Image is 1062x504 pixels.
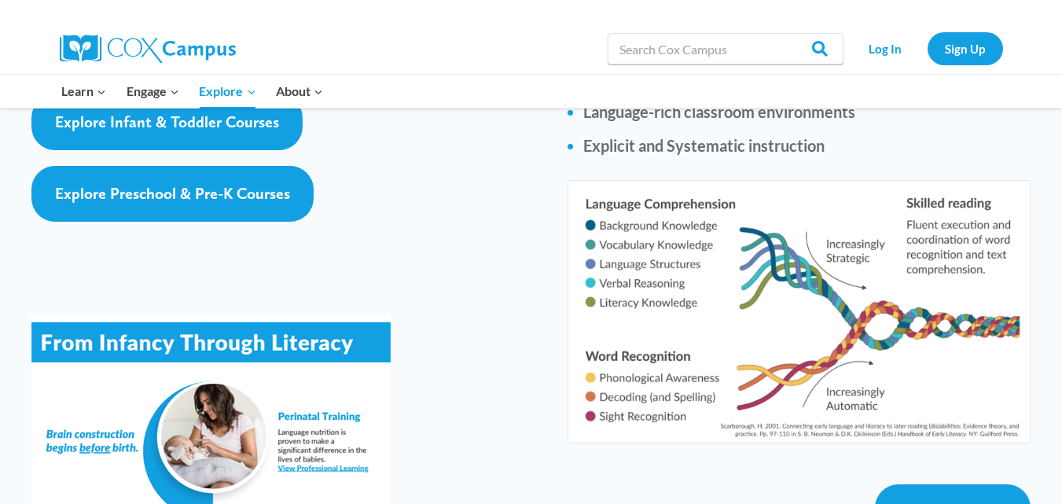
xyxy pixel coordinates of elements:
[266,75,333,108] button: Child menu of About
[928,32,1003,64] a: Sign Up
[52,75,117,108] button: Child menu of Learn
[583,136,825,155] strong: Explicit and Systematic instruction
[60,35,236,63] img: Cox Campus
[851,32,1003,64] nav: Secondary Navigation
[52,75,333,108] nav: Primary Navigation
[31,166,314,222] a: Explore Preschool & Pre-K Courses
[568,180,1031,443] img: Diagram of Scarborough's Rope
[55,112,279,131] span: Explore Infant & Toddler Courses
[583,102,855,121] strong: Language-rich classroom environments
[851,32,920,64] a: Log In
[608,33,843,64] input: Search Cox Campus
[116,75,189,108] button: Child menu of Engage
[55,184,290,203] span: Explore Preschool & Pre-K Courses
[31,94,303,150] a: Explore Infant & Toddler Courses
[189,75,266,108] button: Child menu of Explore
